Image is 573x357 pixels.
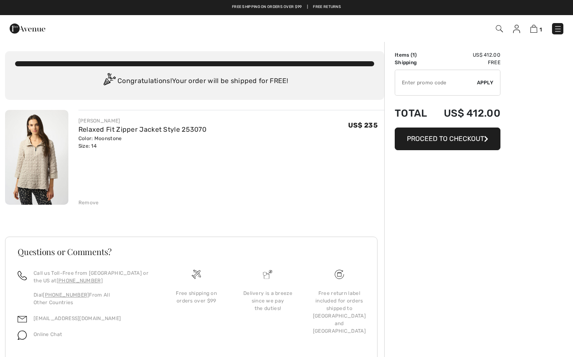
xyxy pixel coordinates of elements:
div: Delivery is a breeze since we pay the duties! [239,289,297,312]
a: [PHONE_NUMBER] [43,292,89,298]
img: 1ère Avenue [10,20,45,37]
span: US$ 235 [348,121,378,129]
a: 1ère Avenue [10,24,45,32]
a: Free shipping on orders over $99 [232,4,302,10]
td: US$ 412.00 [433,99,500,128]
img: Relaxed Fit Zipper Jacket Style 253070 [5,110,68,205]
img: email [18,315,27,324]
img: chat [18,331,27,340]
span: Apply [477,79,494,86]
td: Total [395,99,433,128]
img: Free shipping on orders over $99 [335,270,344,279]
span: 1 [539,26,542,33]
span: | [307,4,308,10]
a: 1 [530,23,542,34]
p: Dial From All Other Countries [34,291,151,306]
img: Congratulation2.svg [101,73,117,90]
div: Remove [78,199,99,206]
button: Proceed to Checkout [395,128,500,150]
td: Shipping [395,59,433,66]
a: [EMAIL_ADDRESS][DOMAIN_NAME] [34,315,121,321]
span: 1 [412,52,415,58]
div: Congratulations! Your order will be shipped for FREE! [15,73,374,90]
a: Free Returns [313,4,341,10]
input: Promo code [395,70,477,95]
p: Call us Toll-Free from [GEOGRAPHIC_DATA] or the US at [34,269,151,284]
td: US$ 412.00 [433,51,500,59]
div: [PERSON_NAME] [78,117,206,125]
img: Free shipping on orders over $99 [192,270,201,279]
img: My Info [513,25,520,33]
div: Color: Moonstone Size: 14 [78,135,206,150]
span: Online Chat [34,331,62,337]
td: Items ( ) [395,51,433,59]
a: Relaxed Fit Zipper Jacket Style 253070 [78,125,206,133]
img: Delivery is a breeze since we pay the duties! [263,270,272,279]
img: Shopping Bag [530,25,537,33]
span: Proceed to Checkout [407,135,484,143]
img: call [18,271,27,280]
div: Free return label included for orders shipped to [GEOGRAPHIC_DATA] and [GEOGRAPHIC_DATA] [310,289,368,335]
a: [PHONE_NUMBER] [57,278,103,284]
img: Menu [554,25,562,33]
h3: Questions or Comments? [18,248,365,256]
img: Search [496,25,503,32]
td: Free [433,59,500,66]
div: Free shipping on orders over $99 [167,289,225,305]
